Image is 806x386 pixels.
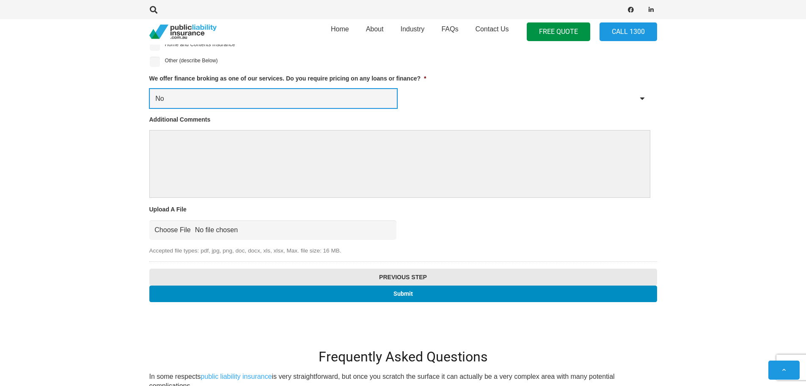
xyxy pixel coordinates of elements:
[625,4,637,16] a: Facebook
[467,17,517,47] a: Contact Us
[165,57,217,64] label: Other (describe Below)
[433,17,467,47] a: FAQs
[527,22,590,42] a: FREE QUOTE
[149,75,426,82] label: We offer finance broking as one of our services. Do you require pricing on any loans or finance?
[358,17,392,47] a: About
[475,25,509,33] span: Contact Us
[322,17,358,47] a: Home
[645,4,657,16] a: LinkedIn
[201,373,272,380] a: public liability insurance
[600,22,657,42] a: Call 1300
[149,25,217,39] a: pli_logotransparent
[331,25,349,33] span: Home
[441,25,458,33] span: FAQs
[149,205,187,213] label: Upload A File
[149,286,657,302] input: Submit
[768,361,800,380] a: Back to top
[149,349,657,365] h2: Frequently Asked Questions
[146,6,162,14] a: Search
[149,240,650,255] span: Accepted file types: pdf, jpg, png, doc, docx, xls, xlsx, Max. file size: 16 MB.
[400,25,424,33] span: Industry
[149,116,211,123] label: Additional Comments
[392,17,433,47] a: Industry
[366,25,384,33] span: About
[149,269,657,286] input: Previous Step
[165,41,235,48] label: Home and Contents Insurance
